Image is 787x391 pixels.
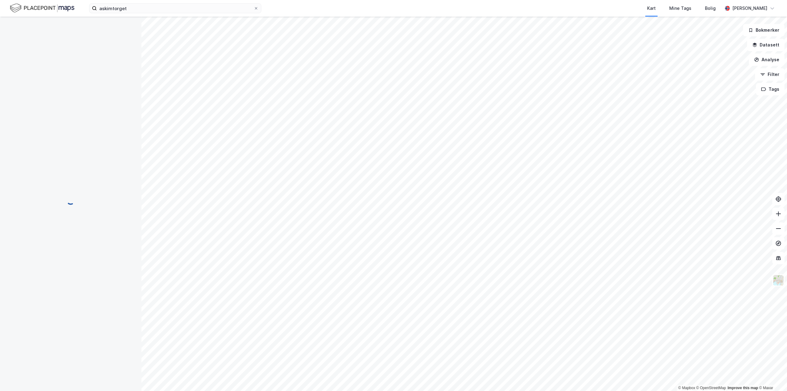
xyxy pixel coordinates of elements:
div: [PERSON_NAME] [732,5,767,12]
img: Z [773,274,784,286]
iframe: Chat Widget [756,361,787,391]
div: Kart [647,5,656,12]
a: OpenStreetMap [696,386,726,390]
div: Mine Tags [669,5,691,12]
div: Kontrollprogram for chat [756,361,787,391]
button: Bokmerker [743,24,785,36]
button: Tags [756,83,785,95]
input: Søk på adresse, matrikkel, gårdeiere, leietakere eller personer [97,4,254,13]
div: Bolig [705,5,716,12]
button: Filter [755,68,785,81]
a: Improve this map [728,386,758,390]
button: Datasett [747,39,785,51]
img: logo.f888ab2527a4732fd821a326f86c7f29.svg [10,3,74,14]
a: Mapbox [678,386,695,390]
img: spinner.a6d8c91a73a9ac5275cf975e30b51cfb.svg [66,195,76,205]
button: Analyse [749,54,785,66]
